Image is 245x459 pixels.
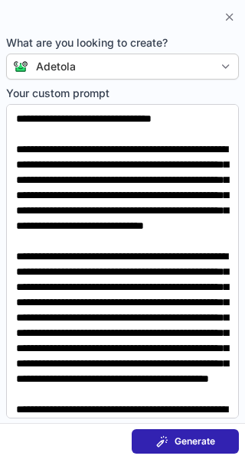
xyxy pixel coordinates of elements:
[6,35,239,50] span: What are you looking to create?
[6,86,239,101] span: Your custom prompt
[132,429,239,454] button: Generate
[7,60,28,73] img: Connie from ContactOut
[6,104,239,418] textarea: Your custom prompt
[36,59,76,74] div: Adetola
[175,435,215,448] span: Generate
